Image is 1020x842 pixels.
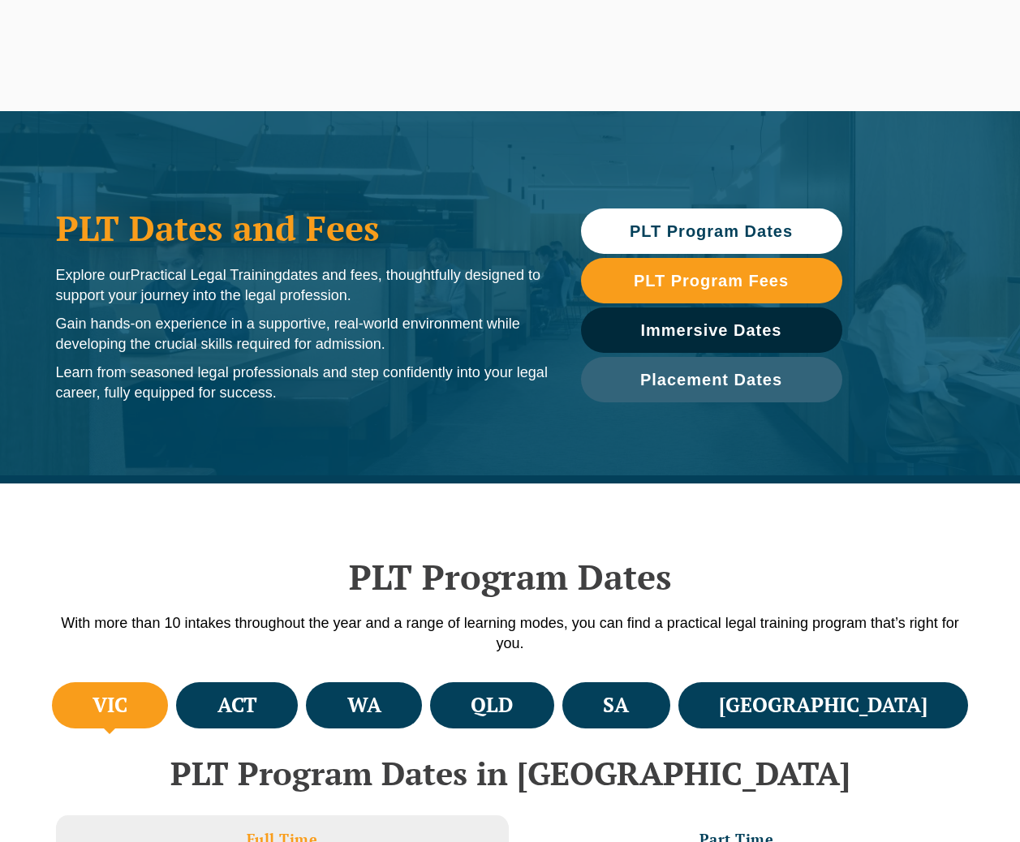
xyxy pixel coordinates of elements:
[641,322,782,338] span: Immersive Dates
[581,307,842,353] a: Immersive Dates
[603,692,629,719] h4: SA
[56,314,549,354] p: Gain hands-on experience in a supportive, real-world environment while developing the crucial ski...
[634,273,789,289] span: PLT Program Fees
[56,363,549,403] p: Learn from seasoned legal professionals and step confidently into your legal career, fully equipp...
[217,692,257,719] h4: ACT
[56,265,549,306] p: Explore our dates and fees, thoughtfully designed to support your journey into the legal profession.
[719,692,927,719] h4: [GEOGRAPHIC_DATA]
[48,755,973,791] h2: PLT Program Dates in [GEOGRAPHIC_DATA]
[581,357,842,402] a: Placement Dates
[347,692,381,719] h4: WA
[581,208,842,254] a: PLT Program Dates
[640,372,782,388] span: Placement Dates
[581,258,842,303] a: PLT Program Fees
[630,223,793,239] span: PLT Program Dates
[48,613,973,654] p: With more than 10 intakes throughout the year and a range of learning modes, you can find a pract...
[48,556,973,597] h2: PLT Program Dates
[93,692,127,719] h4: VIC
[131,267,282,283] span: Practical Legal Training
[56,208,549,248] h1: PLT Dates and Fees
[471,692,513,719] h4: QLD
